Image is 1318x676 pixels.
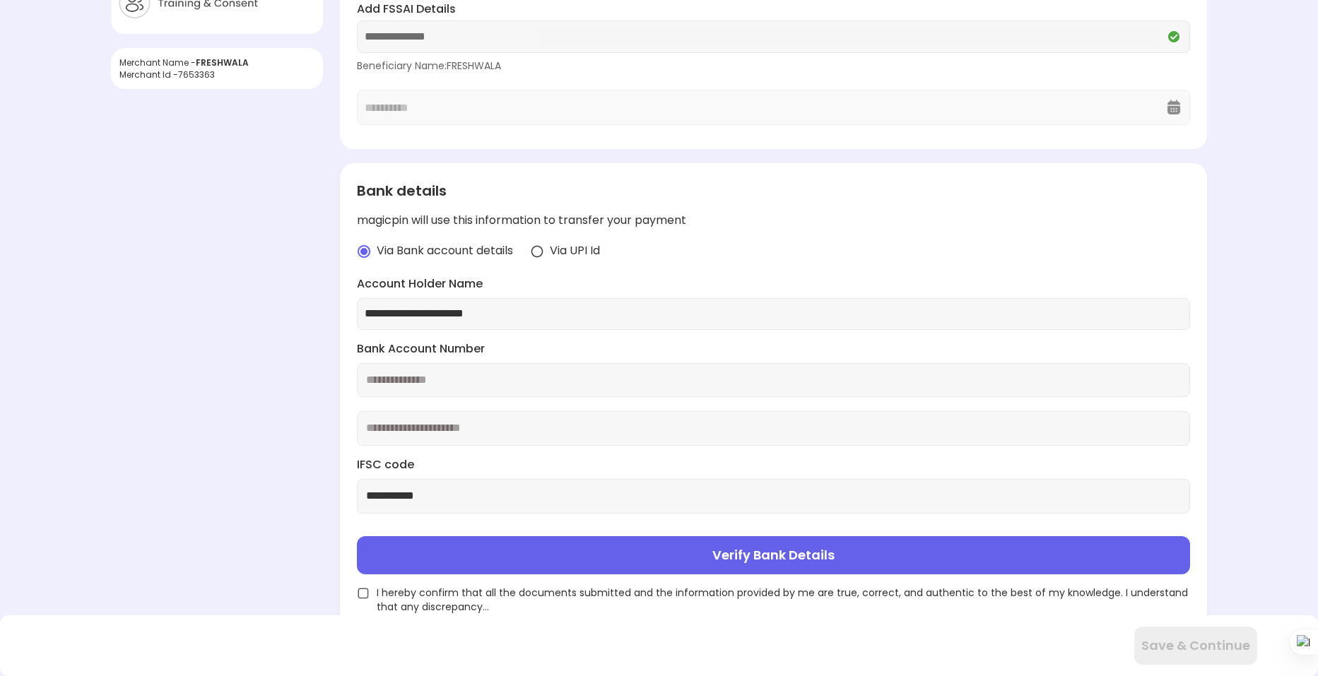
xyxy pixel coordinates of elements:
img: radio [530,244,544,259]
button: Save & Continue [1134,627,1257,665]
label: Add FSSAI Details [357,1,1190,18]
div: magicpin will use this information to transfer your payment [357,213,1190,229]
span: I hereby confirm that all the documents submitted and the information provided by me are true, co... [377,586,1190,614]
div: Merchant Id - 7653363 [119,69,314,81]
span: Via UPI Id [550,243,600,259]
div: Bank details [357,180,1190,201]
label: IFSC code [357,457,1190,473]
img: Q2VREkDUCX-Nh97kZdnvclHTixewBtwTiuomQU4ttMKm5pUNxe9W_NURYrLCGq_Mmv0UDstOKswiepyQhkhj-wqMpwXa6YfHU... [1165,28,1182,45]
img: unchecked [357,587,370,600]
button: Verify Bank Details [357,536,1190,574]
span: Via Bank account details [377,243,513,259]
div: Merchant Name - [119,57,314,69]
label: Account Holder Name [357,276,1190,292]
div: Beneficiary Name: FRESHWALA [357,59,1190,73]
label: Bank Account Number [357,341,1190,357]
span: FRESHWALA [196,57,249,69]
img: radio [357,244,371,259]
